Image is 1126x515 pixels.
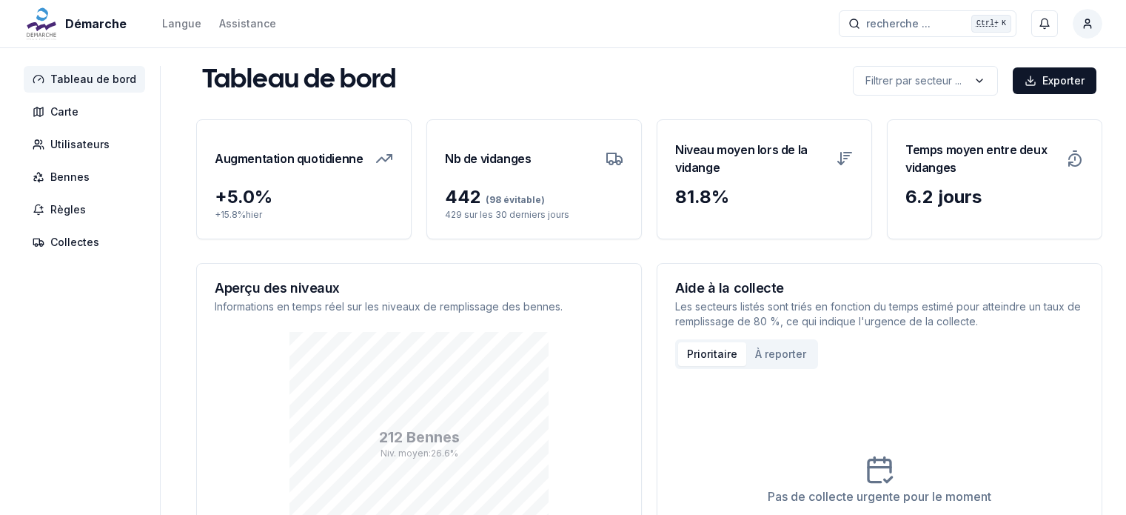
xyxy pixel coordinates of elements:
[50,235,99,250] span: Collectes
[24,229,151,256] a: Collectes
[445,209,623,221] p: 429 sur les 30 derniers jours
[202,66,396,96] h1: Tableau de bord
[215,282,623,295] h3: Aperçu des niveaux
[865,73,962,88] p: Filtrer par secteur ...
[24,99,151,125] a: Carte
[24,15,133,33] a: Démarche
[768,488,991,505] div: Pas de collecte urgente pour le moment
[24,196,151,223] a: Règles
[905,138,1057,179] h3: Temps moyen entre deux vidanges
[24,6,59,41] img: Démarche Logo
[445,138,531,179] h3: Nb de vidanges
[50,202,86,217] span: Règles
[162,15,201,33] button: Langue
[162,16,201,31] div: Langue
[215,209,393,221] p: + 15.8 % hier
[219,15,276,33] a: Assistance
[50,72,136,87] span: Tableau de bord
[675,138,827,179] h3: Niveau moyen lors de la vidange
[215,185,393,209] div: + 5.0 %
[481,194,545,205] span: (98 évitable)
[853,66,998,96] button: label
[50,104,78,119] span: Carte
[65,15,127,33] span: Démarche
[866,16,931,31] span: recherche ...
[675,282,1084,295] h3: Aide à la collecte
[24,66,151,93] a: Tableau de bord
[50,137,110,152] span: Utilisateurs
[746,342,815,366] button: À reporter
[215,299,623,314] p: Informations en temps réel sur les niveaux de remplissage des bennes.
[905,185,1084,209] div: 6.2 jours
[1013,67,1096,94] button: Exporter
[678,342,746,366] button: Prioritaire
[839,10,1016,37] button: recherche ...Ctrl+K
[445,185,623,209] div: 442
[24,164,151,190] a: Bennes
[675,299,1084,329] p: Les secteurs listés sont triés en fonction du temps estimé pour atteindre un taux de remplissage ...
[50,170,90,185] span: Bennes
[24,131,151,158] a: Utilisateurs
[675,185,854,209] div: 81.8 %
[215,138,363,179] h3: Augmentation quotidienne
